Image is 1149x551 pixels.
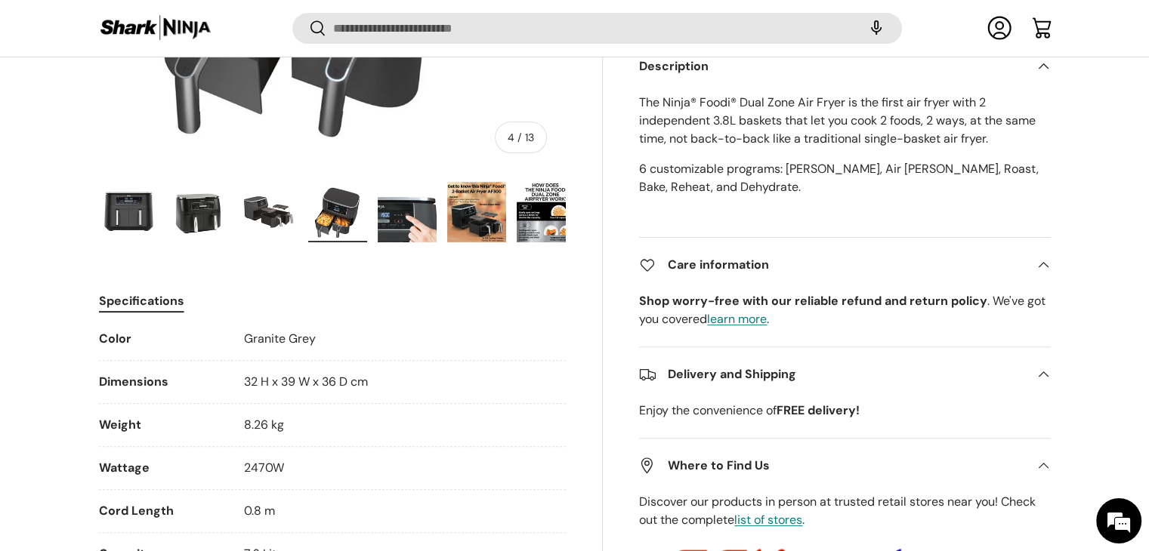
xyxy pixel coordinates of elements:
[169,182,228,242] img: Ninja Dual Zone Air Fryer (AF300)
[244,503,275,519] span: 0.8 m
[244,417,284,432] span: 8.26 kg
[244,374,368,389] span: 32 H x 39 W x 36 D cm
[639,292,1050,328] p: . We've got you covered .
[707,311,767,327] a: learn more
[99,284,184,318] button: Specifications
[639,39,1050,94] summary: Description
[525,131,534,144] span: 13
[508,131,514,144] span: 4
[244,331,316,346] span: Granite Grey
[639,457,1026,475] h2: Where to Find Us
[777,402,860,418] strong: FREE delivery!
[378,182,437,242] img: Ninja Dual Zone Air Fryer (AF300)
[639,365,1026,383] h2: Delivery and Shipping
[852,12,900,45] speech-search-button: Search by voice
[517,131,522,144] span: /
[639,94,1050,148] p: The Ninja® Foodi® Dual Zone Air Fryer is the first air fryer with 2 independent 3.8L baskets that...
[734,512,802,528] a: list of stores
[244,460,284,476] span: 2470W
[447,182,506,242] img: Ninja Dual Zone Air Fryer (AF300)
[99,330,220,348] div: Color
[639,293,987,309] strong: Shop worry-free with our reliable refund and return policy
[639,160,1050,196] p: 6 customizable programs: [PERSON_NAME], Air [PERSON_NAME], Roast, Bake, Reheat, and Dehydrate.
[99,459,220,477] div: Wattage
[639,256,1026,274] h2: Care information
[99,373,220,391] div: Dimensions
[99,416,220,434] div: Weight
[639,57,1026,75] h2: Description
[639,238,1050,292] summary: Care information
[99,14,212,43] img: Shark Ninja Philippines
[99,502,220,520] div: Cord Length
[639,439,1050,493] summary: Where to Find Us
[100,182,159,242] img: Ninja Dual Zone Air Fryer (AF300)
[517,182,576,242] img: Ninja Dual Zone Air Fryer (AF300)
[239,182,298,242] img: Ninja Dual Zone Air Fryer (AF300)
[639,347,1050,402] summary: Delivery and Shipping
[639,493,1050,529] p: Discover our products in person at trusted retail stores near you! Check out the complete .
[308,182,367,242] img: Ninja Dual Zone Air Fryer (AF300)
[639,402,1050,420] p: Enjoy the convenience of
